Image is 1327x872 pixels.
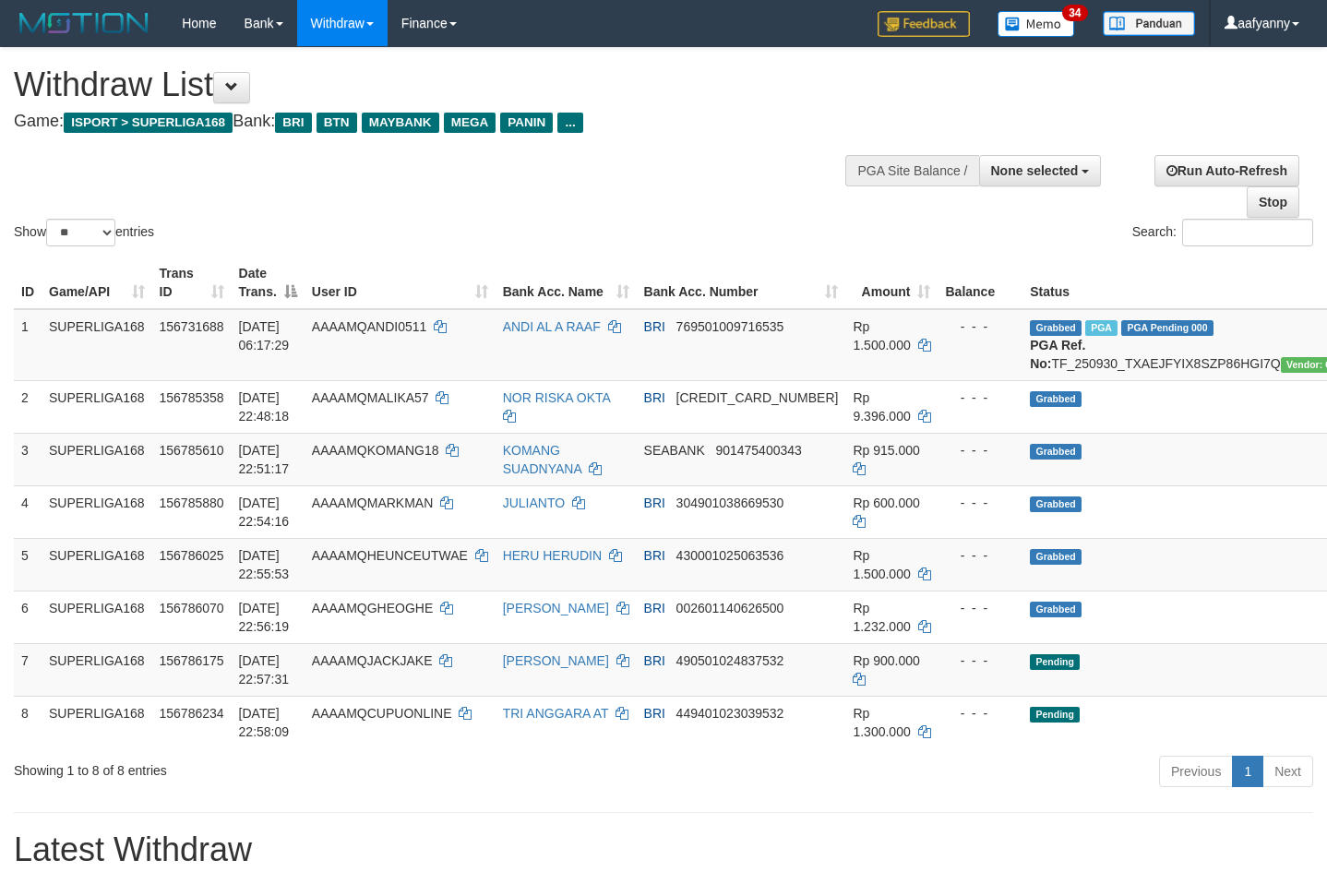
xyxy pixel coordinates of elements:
label: Show entries [14,219,154,246]
span: 34 [1062,5,1087,21]
a: KOMANG SUADNYANA [503,443,581,476]
th: Balance [938,257,1022,309]
span: ISPORT > SUPERLIGA168 [64,113,233,133]
a: Next [1262,756,1313,787]
th: Trans ID: activate to sort column ascending [152,257,232,309]
span: SEABANK [644,443,705,458]
div: - - - [945,651,1015,670]
span: BRI [644,548,665,563]
div: - - - [945,317,1015,336]
span: AAAAMQJACKJAKE [312,653,433,668]
button: None selected [979,155,1102,186]
span: Copy 449401023039532 to clipboard [676,706,784,721]
span: Copy 602001004818506 to clipboard [676,390,839,405]
div: - - - [945,546,1015,565]
span: BRI [275,113,311,133]
span: BRI [644,601,665,615]
span: BRI [644,706,665,721]
span: Rp 1.500.000 [853,548,910,581]
td: SUPERLIGA168 [42,433,152,485]
h4: Game: Bank: [14,113,867,131]
span: Grabbed [1030,320,1082,336]
span: 156786234 [160,706,224,721]
span: Copy 430001025063536 to clipboard [676,548,784,563]
span: PANIN [500,113,553,133]
td: 6 [14,591,42,643]
span: 156785358 [160,390,224,405]
span: Pending [1030,654,1080,670]
a: HERU HERUDIN [503,548,602,563]
td: SUPERLIGA168 [42,485,152,538]
span: [DATE] 22:51:17 [239,443,290,476]
span: Rp 1.232.000 [853,601,910,634]
span: [DATE] 22:55:53 [239,548,290,581]
img: MOTION_logo.png [14,9,154,37]
span: Marked by aafromsomean [1085,320,1118,336]
img: panduan.png [1103,11,1195,36]
span: MEGA [444,113,496,133]
td: 8 [14,696,42,748]
span: AAAAMQKOMANG18 [312,443,439,458]
span: AAAAMQANDI0511 [312,319,427,334]
th: Date Trans.: activate to sort column descending [232,257,305,309]
span: [DATE] 22:54:16 [239,496,290,529]
td: SUPERLIGA168 [42,538,152,591]
div: - - - [945,388,1015,407]
a: JULIANTO [503,496,565,510]
span: [DATE] 22:56:19 [239,601,290,634]
span: Grabbed [1030,391,1082,407]
span: [DATE] 06:17:29 [239,319,290,352]
span: BTN [317,113,357,133]
td: 7 [14,643,42,696]
input: Search: [1182,219,1313,246]
a: [PERSON_NAME] [503,601,609,615]
span: Rp 9.396.000 [853,390,910,424]
td: 2 [14,380,42,433]
a: Stop [1247,186,1299,218]
select: Showentries [46,219,115,246]
td: SUPERLIGA168 [42,591,152,643]
span: AAAAMQCUPUONLINE [312,706,452,721]
div: - - - [945,494,1015,512]
span: [DATE] 22:57:31 [239,653,290,687]
h1: Latest Withdraw [14,831,1313,868]
span: [DATE] 22:48:18 [239,390,290,424]
img: Button%20Memo.svg [998,11,1075,37]
b: PGA Ref. No: [1030,338,1085,371]
span: Rp 1.300.000 [853,706,910,739]
th: Bank Acc. Name: activate to sort column ascending [496,257,637,309]
span: PGA Pending [1121,320,1213,336]
span: AAAAMQGHEOGHE [312,601,433,615]
a: 1 [1232,756,1263,787]
th: User ID: activate to sort column ascending [305,257,496,309]
div: - - - [945,704,1015,723]
span: AAAAMQMARKMAN [312,496,433,510]
span: 156785880 [160,496,224,510]
span: 156785610 [160,443,224,458]
td: SUPERLIGA168 [42,309,152,381]
span: None selected [991,163,1079,178]
td: SUPERLIGA168 [42,380,152,433]
div: - - - [945,599,1015,617]
a: ANDI AL A RAAF [503,319,601,334]
th: Bank Acc. Number: activate to sort column ascending [637,257,846,309]
a: TRI ANGGARA AT [503,706,609,721]
span: Copy 002601140626500 to clipboard [676,601,784,615]
span: Grabbed [1030,496,1082,512]
span: Copy 490501024837532 to clipboard [676,653,784,668]
a: Run Auto-Refresh [1154,155,1299,186]
span: 156786175 [160,653,224,668]
td: SUPERLIGA168 [42,643,152,696]
th: Game/API: activate to sort column ascending [42,257,152,309]
span: [DATE] 22:58:09 [239,706,290,739]
td: 4 [14,485,42,538]
span: Grabbed [1030,549,1082,565]
label: Search: [1132,219,1313,246]
span: ... [557,113,582,133]
a: [PERSON_NAME] [503,653,609,668]
span: Grabbed [1030,444,1082,460]
a: NOR RISKA OKTA [503,390,610,405]
div: Showing 1 to 8 of 8 entries [14,754,539,780]
span: BRI [644,496,665,510]
span: Rp 600.000 [853,496,919,510]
